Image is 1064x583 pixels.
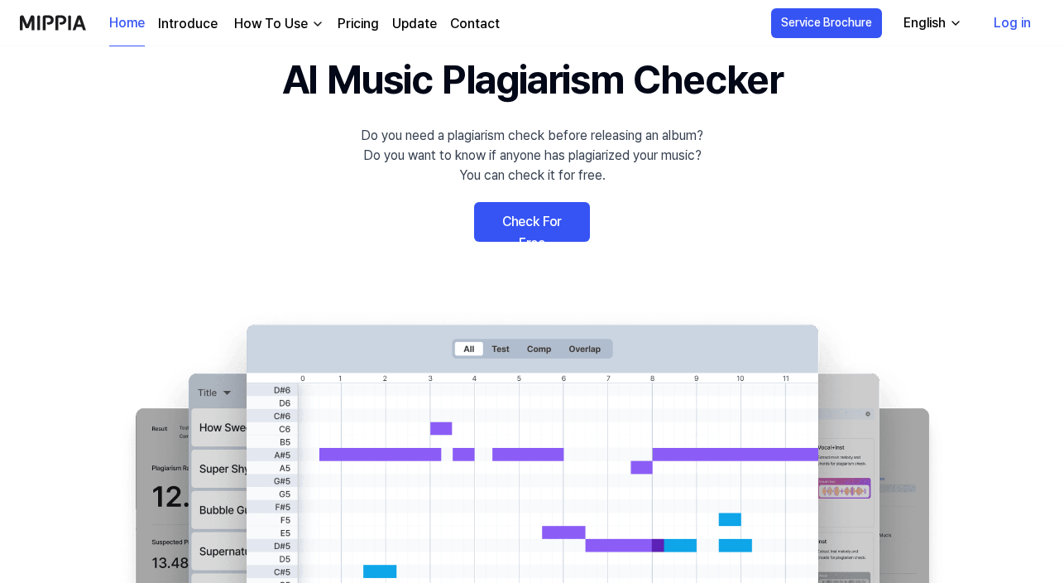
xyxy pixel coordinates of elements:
[361,126,703,185] div: Do you need a plagiarism check before releasing an album? Do you want to know if anyone has plagi...
[900,13,949,33] div: English
[474,202,590,242] a: Check For Free
[450,14,500,34] a: Contact
[311,17,324,31] img: down
[338,14,379,34] a: Pricing
[231,14,311,34] div: How To Use
[771,8,882,38] button: Service Brochure
[231,14,324,34] button: How To Use
[392,14,437,34] a: Update
[282,50,783,109] h1: AI Music Plagiarism Checker
[158,14,218,34] a: Introduce
[109,1,145,46] a: Home
[890,7,972,40] button: English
